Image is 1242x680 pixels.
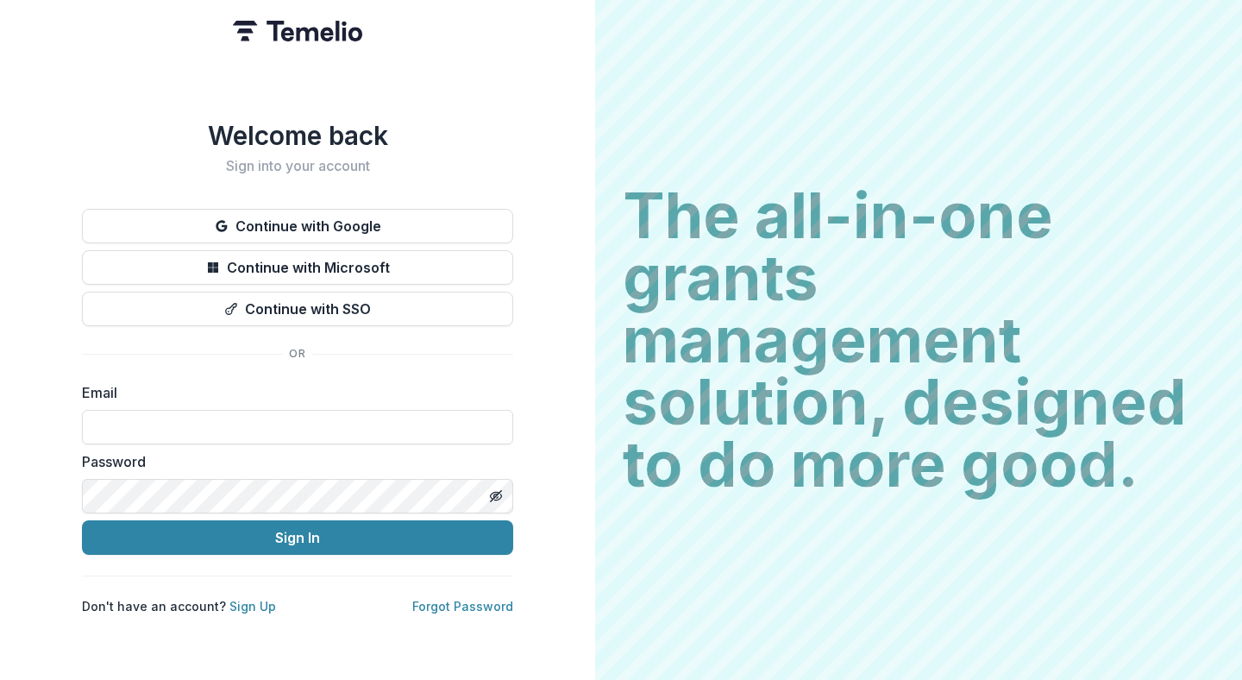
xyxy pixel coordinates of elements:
[82,451,503,472] label: Password
[82,292,513,326] button: Continue with SSO
[233,21,362,41] img: Temelio
[82,120,513,151] h1: Welcome back
[482,482,510,510] button: Toggle password visibility
[82,158,513,174] h2: Sign into your account
[82,382,503,403] label: Email
[82,597,276,615] p: Don't have an account?
[82,209,513,243] button: Continue with Google
[82,520,513,555] button: Sign In
[229,599,276,614] a: Sign Up
[412,599,513,614] a: Forgot Password
[82,250,513,285] button: Continue with Microsoft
